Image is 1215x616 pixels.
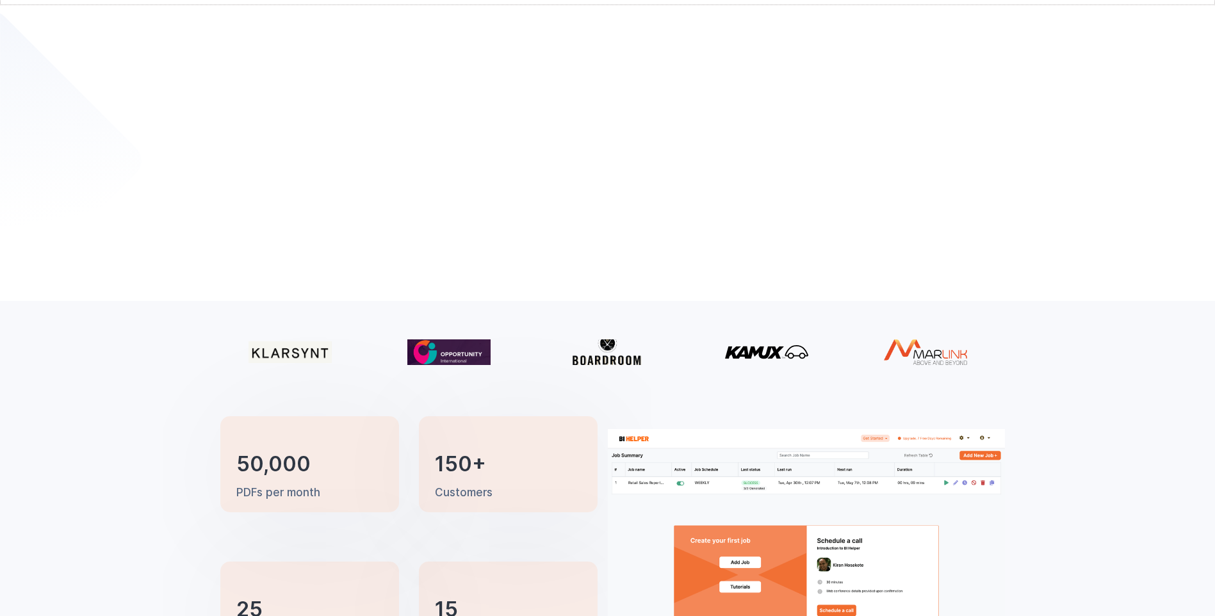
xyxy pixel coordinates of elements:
[249,341,332,362] img: Klarsynt logo
[435,485,493,501] p: Customers
[435,455,486,474] h3: 150+
[236,485,320,501] p: PDFs per month
[236,455,311,474] h3: 50,000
